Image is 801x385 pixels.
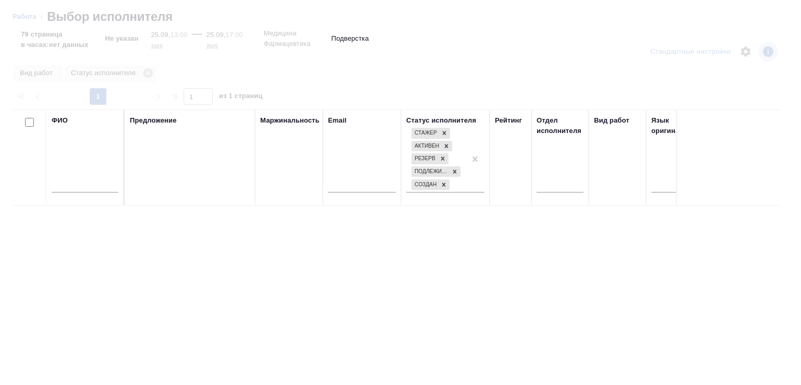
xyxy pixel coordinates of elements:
div: Стажер, Активен, Резерв, Подлежит внедрению, Создан [410,178,451,191]
div: Стажер, Активен, Резерв, Подлежит внедрению, Создан [410,127,451,140]
p: Подверстка [331,33,369,44]
div: Резерв [411,153,437,164]
div: Email [328,115,346,126]
div: Стажер, Активен, Резерв, Подлежит внедрению, Создан [410,152,450,165]
div: Маржинальность [260,115,320,126]
div: Подлежит внедрению [411,166,449,177]
div: Рейтинг [495,115,522,126]
div: Статус исполнителя [406,115,476,126]
div: Отдел исполнителя [537,115,584,136]
div: Вид работ [594,115,629,126]
div: Язык оригинала [651,115,698,136]
div: ФИО [52,115,68,126]
div: Стажер [411,128,439,139]
div: Активен [411,141,441,152]
div: Предложение [130,115,177,126]
div: Создан [411,179,438,190]
div: Стажер, Активен, Резерв, Подлежит внедрению, Создан [410,165,462,178]
div: Стажер, Активен, Резерв, Подлежит внедрению, Создан [410,140,453,153]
